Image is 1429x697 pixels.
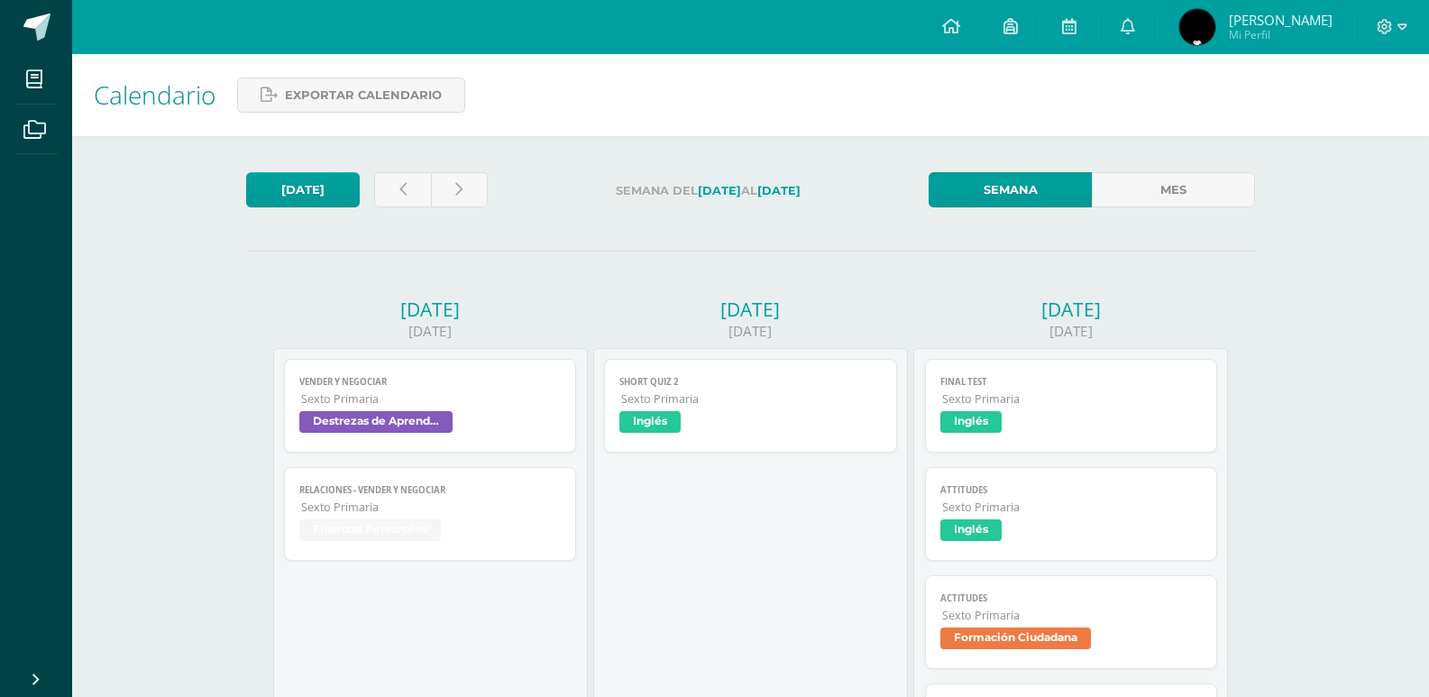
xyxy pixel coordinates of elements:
span: Destrezas de Aprendizaje [299,411,453,433]
span: Exportar calendario [285,78,442,112]
div: [DATE] [273,297,588,322]
a: [DATE] [246,172,360,207]
span: Sexto Primaria [301,391,562,407]
strong: [DATE] [757,184,801,197]
span: Short Quiz 2 [619,376,882,388]
div: [DATE] [913,297,1228,322]
span: Formación Ciudadana [940,628,1091,649]
span: Attitudes [940,484,1203,496]
span: Inglés [940,411,1002,433]
span: Inglés [940,519,1002,541]
a: Final TestSexto PrimariaInglés [925,359,1218,453]
span: Vender y negociar [299,376,562,388]
a: Mes [1092,172,1255,207]
img: 3b5d3dbc273b296c7711c4ad59741bbc.png [1179,9,1215,45]
a: Short Quiz 2Sexto PrimariaInglés [604,359,897,453]
a: AttitudesSexto PrimariaInglés [925,467,1218,561]
a: Semana [929,172,1092,207]
span: Relaciones - Vender y Negociar [299,484,562,496]
span: Sexto Primaria [301,500,562,515]
span: Sexto Primaria [942,608,1203,623]
a: Relaciones - Vender y NegociarSexto PrimariaFinanzas Personales [284,467,577,561]
div: [DATE] [593,297,908,322]
span: Finanzas Personales [299,519,441,541]
a: Exportar calendario [237,78,465,113]
label: Semana del al [502,172,914,209]
span: Sexto Primaria [942,500,1203,515]
span: Calendario [94,78,215,112]
span: Sexto Primaria [621,391,882,407]
span: Mi Perfil [1229,27,1333,42]
div: [DATE] [273,322,588,341]
a: Vender y negociarSexto PrimariaDestrezas de Aprendizaje [284,359,577,453]
strong: [DATE] [698,184,741,197]
span: Final Test [940,376,1203,388]
span: Actitudes [940,592,1203,604]
span: Sexto Primaria [942,391,1203,407]
div: [DATE] [593,322,908,341]
div: [DATE] [913,322,1228,341]
span: [PERSON_NAME] [1229,11,1333,29]
a: ActitudesSexto PrimariaFormación Ciudadana [925,575,1218,669]
span: Inglés [619,411,681,433]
